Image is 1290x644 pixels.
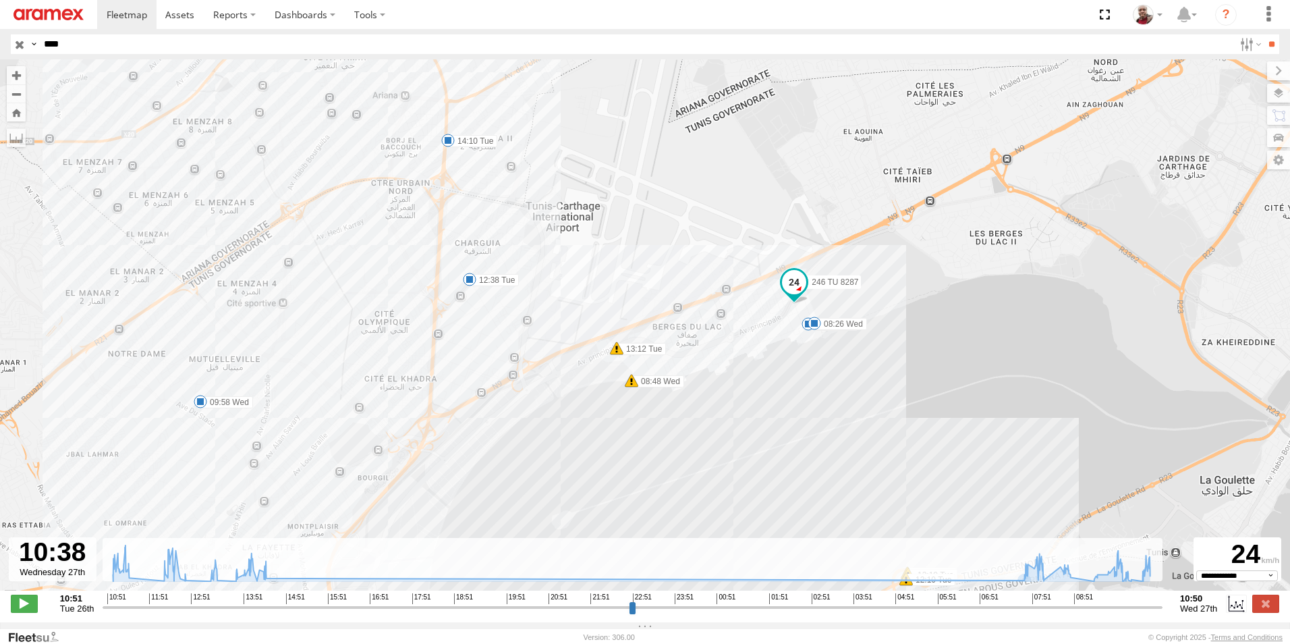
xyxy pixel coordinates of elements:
span: 16:51 [370,593,389,604]
label: 08:48 Wed [632,375,684,387]
strong: 10:50 [1180,593,1217,603]
span: 19:51 [507,593,526,604]
a: Terms and Conditions [1211,633,1283,641]
label: 12:38 Tue [470,274,519,286]
div: Majdi Ghannoudi [1128,5,1167,25]
label: Search Filter Options [1235,34,1264,54]
span: 07:51 [1032,593,1051,604]
span: 06:51 [980,593,999,604]
span: 23:51 [675,593,694,604]
button: Zoom in [7,66,26,84]
span: 04:51 [895,593,914,604]
span: Wed 27th Aug 2025 [1180,603,1217,614]
i: ? [1215,4,1237,26]
label: 09:58 Wed [200,396,253,408]
span: 11:51 [149,593,168,604]
label: Search Query [28,34,39,54]
span: 10:51 [107,593,126,604]
span: 00:51 [717,593,735,604]
label: Close [1252,595,1279,612]
span: 01:51 [769,593,788,604]
span: 12:51 [191,593,210,604]
span: 05:51 [938,593,957,604]
span: Tue 26th Aug 2025 [60,603,94,614]
span: 02:51 [812,593,831,604]
label: Play/Stop [11,595,38,612]
label: 13:12 Tue [617,343,666,355]
div: 24 [1196,539,1279,570]
span: 22:51 [633,593,652,604]
span: 17:51 [412,593,431,604]
div: Version: 306.00 [584,633,635,641]
strong: 10:51 [60,593,94,603]
img: aramex-logo.svg [13,9,84,20]
label: Measure [7,128,26,147]
span: 03:51 [853,593,872,604]
a: Visit our Website [7,630,69,644]
button: Zoom out [7,84,26,103]
label: 08:26 Wed [814,318,867,330]
span: 15:51 [328,593,347,604]
label: Map Settings [1267,151,1290,169]
button: Zoom Home [7,103,26,122]
span: 13:51 [244,593,262,604]
span: 18:51 [454,593,473,604]
span: 246 TU 8287 [812,277,858,287]
span: 21:51 [590,593,609,604]
span: 08:51 [1074,593,1093,604]
span: 20:51 [549,593,567,604]
span: 14:51 [286,593,305,604]
div: © Copyright 2025 - [1148,633,1283,641]
label: 14:10 Tue [448,135,497,147]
